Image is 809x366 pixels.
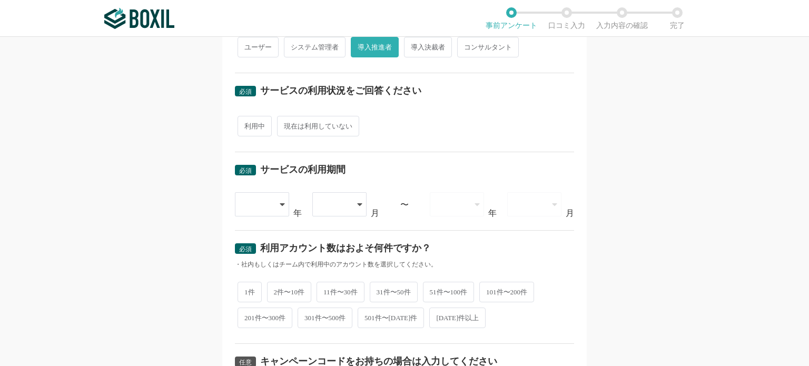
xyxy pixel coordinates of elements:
span: 必須 [239,88,252,95]
span: 現在は利用していない [277,116,359,136]
div: 月 [566,209,574,217]
span: 501件〜[DATE]件 [358,308,424,328]
div: 利用アカウント数はおよそ何件ですか？ [260,243,431,253]
span: ユーザー [238,37,279,57]
div: 〜 [400,201,409,209]
span: コンサルタント [457,37,519,57]
div: 月 [371,209,379,217]
span: 201件〜300件 [238,308,292,328]
span: 31件〜50件 [370,282,418,302]
div: 年 [488,209,497,217]
li: 口コミ入力 [539,7,594,29]
span: 101件〜200件 [479,282,534,302]
span: 導入推進者 [351,37,399,57]
span: 2件〜10件 [267,282,312,302]
span: 必須 [239,167,252,174]
span: [DATE]件以上 [429,308,486,328]
div: サービスの利用期間 [260,165,346,174]
span: 51件〜100件 [423,282,475,302]
div: 年 [293,209,302,217]
li: 事前アンケート [484,7,539,29]
div: キャンペーンコードをお持ちの場合は入力してください [260,357,497,366]
span: システム管理者 [284,37,346,57]
span: 必須 [239,245,252,253]
img: ボクシルSaaS_ロゴ [104,8,174,29]
span: 利用中 [238,116,272,136]
li: 入力内容の確認 [594,7,649,29]
span: 11件〜30件 [317,282,364,302]
li: 完了 [649,7,705,29]
span: 導入決裁者 [404,37,452,57]
span: 301件〜500件 [298,308,352,328]
div: サービスの利用状況をご回答ください [260,86,421,95]
span: 1件 [238,282,262,302]
div: ・社内もしくはチーム内で利用中のアカウント数を選択してください。 [235,260,574,269]
span: 任意 [239,359,252,366]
